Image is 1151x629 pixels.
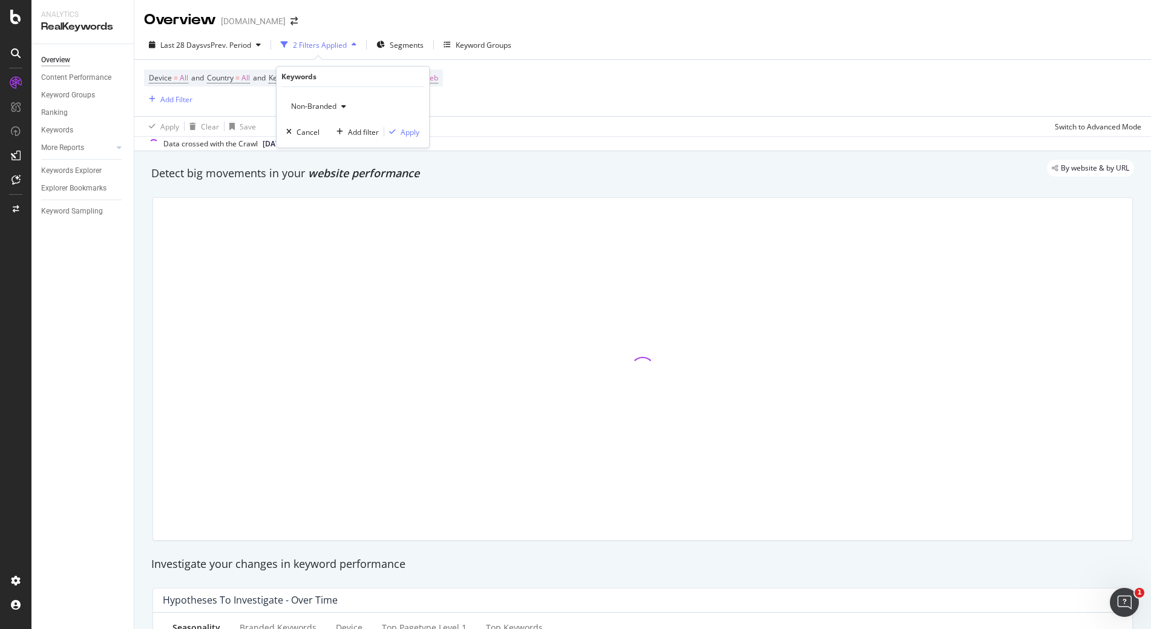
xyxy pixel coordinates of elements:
[149,73,172,83] span: Device
[1110,588,1139,617] iframe: Intercom live chat
[1047,160,1134,177] div: legacy label
[297,127,320,137] div: Cancel
[286,97,351,116] button: Non-Branded
[41,89,125,102] a: Keyword Groups
[203,40,251,50] span: vs Prev. Period
[423,70,438,86] span: Web
[41,106,125,119] a: Ranking
[41,71,125,84] a: Content Performance
[41,124,73,137] div: Keywords
[1050,117,1141,136] button: Switch to Advanced Mode
[281,71,316,82] div: Keywords
[41,205,103,218] div: Keyword Sampling
[41,124,125,137] a: Keywords
[290,17,298,25] div: arrow-right-arrow-left
[401,127,419,137] div: Apply
[185,117,219,136] button: Clear
[258,137,301,151] button: [DATE]
[332,126,379,138] button: Add filter
[41,142,84,154] div: More Reports
[269,73,301,83] span: Keywords
[180,70,188,86] span: All
[1135,588,1144,598] span: 1
[372,35,428,54] button: Segments
[253,73,266,83] span: and
[41,142,113,154] a: More Reports
[163,139,258,149] div: Data crossed with the Crawl
[201,122,219,132] div: Clear
[151,556,1134,572] div: Investigate your changes in keyword performance
[160,122,179,132] div: Apply
[286,101,336,111] span: Non-Branded
[281,126,320,138] button: Cancel
[41,182,107,195] div: Explorer Bookmarks
[41,54,125,67] a: Overview
[348,127,379,137] div: Add filter
[41,182,125,195] a: Explorer Bookmarks
[390,40,424,50] span: Segments
[240,122,256,132] div: Save
[41,165,125,177] a: Keywords Explorer
[191,73,204,83] span: and
[160,94,192,105] div: Add Filter
[456,40,511,50] div: Keyword Groups
[160,40,203,50] span: Last 28 Days
[144,35,266,54] button: Last 28 DaysvsPrev. Period
[144,92,192,106] button: Add Filter
[41,20,124,34] div: RealKeywords
[235,73,240,83] span: =
[41,165,102,177] div: Keywords Explorer
[207,73,234,83] span: Country
[293,40,347,50] div: 2 Filters Applied
[41,205,125,218] a: Keyword Sampling
[1055,122,1141,132] div: Switch to Advanced Mode
[174,73,178,83] span: =
[225,117,256,136] button: Save
[144,117,179,136] button: Apply
[263,139,286,149] span: 2025 Aug. 25th
[241,70,250,86] span: All
[41,89,95,102] div: Keyword Groups
[163,594,338,606] div: Hypotheses to Investigate - Over Time
[41,54,70,67] div: Overview
[221,15,286,27] div: [DOMAIN_NAME]
[41,71,111,84] div: Content Performance
[1061,165,1129,172] span: By website & by URL
[384,126,419,138] button: Apply
[439,35,516,54] button: Keyword Groups
[41,106,68,119] div: Ranking
[144,10,216,30] div: Overview
[276,35,361,54] button: 2 Filters Applied
[41,10,124,20] div: Analytics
